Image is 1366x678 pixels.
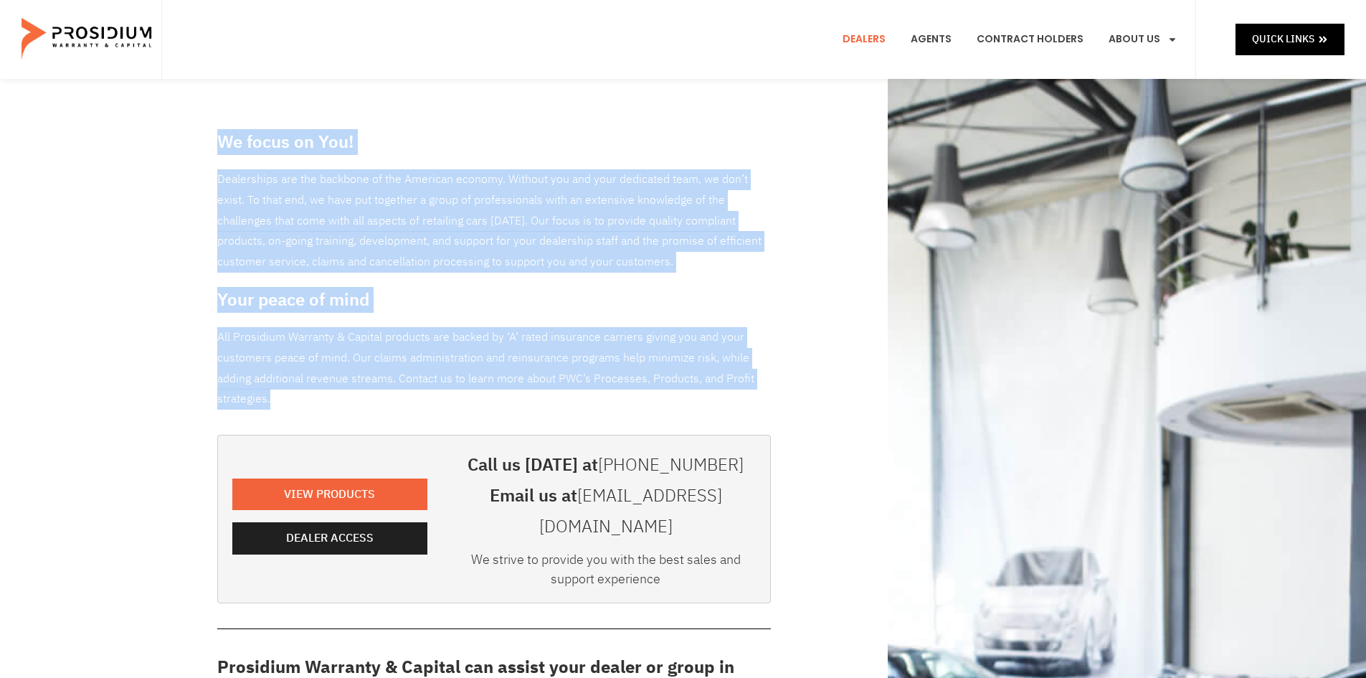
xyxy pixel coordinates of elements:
[217,327,771,410] p: All Prosidium Warranty & Capital products are backed by ‘A’ rated insurance carriers giving you a...
[217,129,771,155] h3: We focus on You!
[277,1,322,12] span: Last Name
[966,13,1094,66] a: Contract Holders
[598,452,744,478] a: [PHONE_NUMBER]
[900,13,962,66] a: Agents
[232,522,427,555] a: Dealer Access
[1252,30,1314,48] span: Quick Links
[832,13,1188,66] nav: Menu
[1098,13,1188,66] a: About Us
[456,550,756,595] div: We strive to provide you with the best sales and support experience
[232,479,427,511] a: View Products
[217,169,771,273] div: Dealerships are the backbone of the American economy. Without you and your dedicated team, we don...
[217,287,771,313] h3: Your peace of mind
[286,528,374,549] span: Dealer Access
[1235,24,1344,55] a: Quick Links
[456,481,756,542] h3: Email us at
[539,483,722,540] a: [EMAIL_ADDRESS][DOMAIN_NAME]
[456,450,756,481] h3: Call us [DATE] at
[284,484,375,505] span: View Products
[832,13,896,66] a: Dealers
